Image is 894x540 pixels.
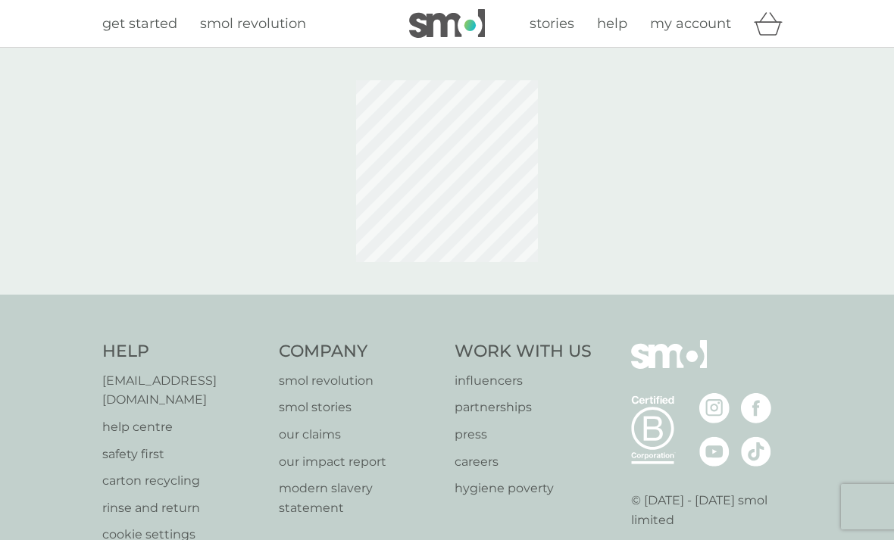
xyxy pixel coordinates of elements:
[455,452,592,472] a: careers
[741,393,771,423] img: visit the smol Facebook page
[279,452,440,472] a: our impact report
[279,479,440,517] a: modern slavery statement
[631,340,707,392] img: smol
[455,398,592,417] a: partnerships
[102,445,264,464] a: safety first
[530,13,574,35] a: stories
[631,491,792,529] p: © [DATE] - [DATE] smol limited
[597,13,627,35] a: help
[741,436,771,467] img: visit the smol Tiktok page
[102,417,264,437] a: help centre
[455,479,592,498] a: hygiene poverty
[102,371,264,410] a: [EMAIL_ADDRESS][DOMAIN_NAME]
[279,371,440,391] a: smol revolution
[699,393,730,423] img: visit the smol Instagram page
[650,15,731,32] span: my account
[102,15,177,32] span: get started
[200,13,306,35] a: smol revolution
[650,13,731,35] a: my account
[699,436,730,467] img: visit the smol Youtube page
[409,9,485,38] img: smol
[455,425,592,445] a: press
[279,340,440,364] h4: Company
[754,8,792,39] div: basket
[455,340,592,364] h4: Work With Us
[102,471,264,491] a: carton recycling
[102,13,177,35] a: get started
[102,340,264,364] h4: Help
[530,15,574,32] span: stories
[279,398,440,417] a: smol stories
[102,498,264,518] a: rinse and return
[597,15,627,32] span: help
[279,425,440,445] a: our claims
[455,371,592,391] a: influencers
[200,15,306,32] span: smol revolution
